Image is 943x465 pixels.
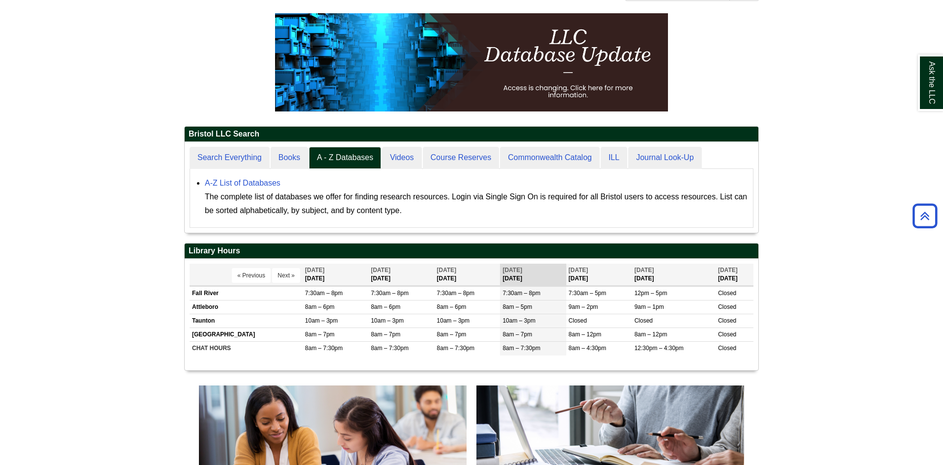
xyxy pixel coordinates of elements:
[635,303,664,310] span: 9am – 1pm
[205,179,280,187] a: A-Z List of Databases
[368,264,434,286] th: [DATE]
[569,331,602,338] span: 8am – 12pm
[635,267,654,274] span: [DATE]
[190,328,303,342] td: [GEOGRAPHIC_DATA]
[502,317,535,324] span: 10am – 3pm
[423,147,499,169] a: Course Reserves
[635,290,667,297] span: 12pm – 5pm
[305,317,338,324] span: 10am – 3pm
[569,290,607,297] span: 7:30am – 5pm
[305,303,334,310] span: 8am – 6pm
[382,147,422,169] a: Videos
[437,303,466,310] span: 8am – 6pm
[271,147,308,169] a: Books
[569,267,588,274] span: [DATE]
[305,267,325,274] span: [DATE]
[569,303,598,310] span: 9am – 2pm
[635,331,667,338] span: 8am – 12pm
[437,345,474,352] span: 8am – 7:30pm
[718,345,736,352] span: Closed
[502,303,532,310] span: 8am – 5pm
[371,290,409,297] span: 7:30am – 8pm
[718,317,736,324] span: Closed
[628,147,701,169] a: Journal Look-Up
[371,317,404,324] span: 10am – 3pm
[305,345,343,352] span: 8am – 7:30pm
[502,345,540,352] span: 8am – 7:30pm
[371,331,400,338] span: 8am – 7pm
[185,244,758,259] h2: Library Hours
[190,300,303,314] td: Attleboro
[371,267,390,274] span: [DATE]
[569,345,607,352] span: 8am – 4:30pm
[502,267,522,274] span: [DATE]
[601,147,627,169] a: ILL
[437,290,474,297] span: 7:30am – 8pm
[500,264,566,286] th: [DATE]
[305,331,334,338] span: 8am – 7pm
[566,264,632,286] th: [DATE]
[635,345,684,352] span: 12:30pm – 4:30pm
[305,290,343,297] span: 7:30am – 8pm
[190,314,303,328] td: Taunton
[185,127,758,142] h2: Bristol LLC Search
[190,342,303,356] td: CHAT HOURS
[371,303,400,310] span: 8am – 6pm
[190,286,303,300] td: Fall River
[718,331,736,338] span: Closed
[502,331,532,338] span: 8am – 7pm
[718,303,736,310] span: Closed
[275,13,668,111] img: HTML tutorial
[437,331,466,338] span: 8am – 7pm
[434,264,500,286] th: [DATE]
[437,317,470,324] span: 10am – 3pm
[190,147,270,169] a: Search Everything
[716,264,753,286] th: [DATE]
[303,264,368,286] th: [DATE]
[371,345,409,352] span: 8am – 7:30pm
[569,317,587,324] span: Closed
[205,190,748,218] div: The complete list of databases we offer for finding research resources. Login via Single Sign On ...
[309,147,381,169] a: A - Z Databases
[272,268,300,283] button: Next »
[500,147,600,169] a: Commonwealth Catalog
[502,290,540,297] span: 7:30am – 8pm
[232,268,271,283] button: « Previous
[632,264,716,286] th: [DATE]
[437,267,456,274] span: [DATE]
[718,290,736,297] span: Closed
[718,267,738,274] span: [DATE]
[909,209,941,222] a: Back to Top
[635,317,653,324] span: Closed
